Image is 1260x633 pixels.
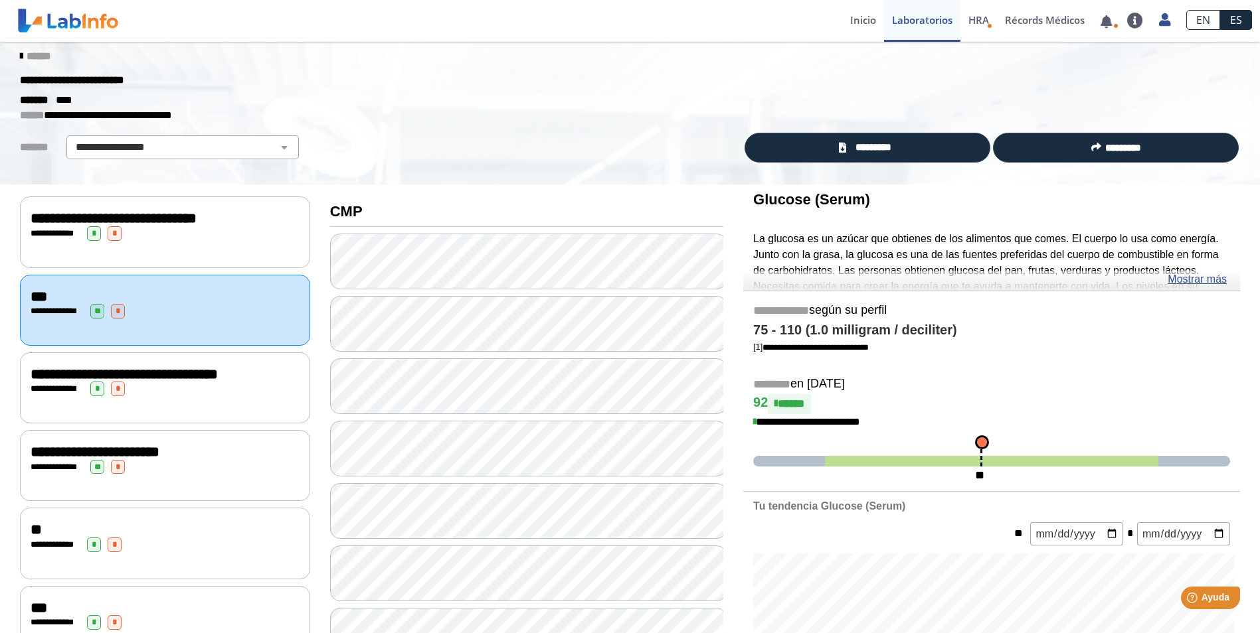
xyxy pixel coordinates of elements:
[753,191,870,208] b: Glucose (Serum)
[1220,10,1252,30] a: ES
[753,322,1230,338] h4: 75 - 110 (1.0 milligram / deciliter)
[753,303,1230,318] h5: según su perfil
[753,342,869,352] a: [1]
[1186,10,1220,30] a: EN
[1030,522,1123,545] input: mm/dd/yyyy
[968,13,989,27] span: HRA
[1142,581,1245,618] iframe: Help widget launcher
[753,500,905,512] b: Tu tendencia Glucose (Serum)
[753,394,1230,414] h4: 92
[330,203,363,220] b: CMP
[1168,271,1227,287] a: Mostrar más
[753,231,1230,326] p: La glucosa es un azúcar que obtienes de los alimentos que comes. El cuerpo lo usa como energía. J...
[1137,522,1230,545] input: mm/dd/yyyy
[753,377,1230,392] h5: en [DATE]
